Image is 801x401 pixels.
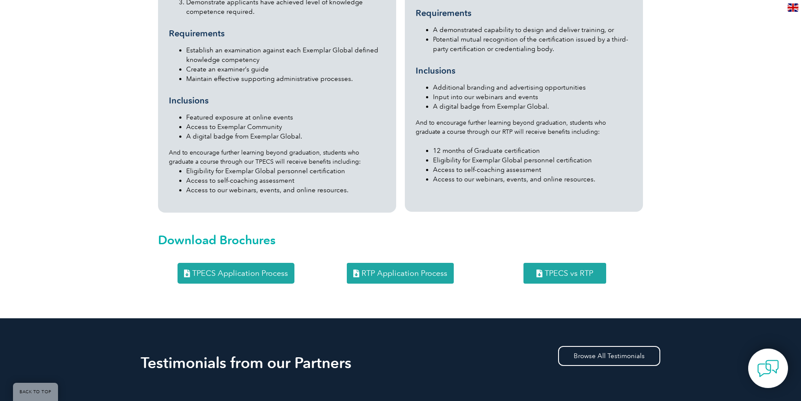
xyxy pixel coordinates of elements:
[433,83,632,92] li: Additional branding and advertising opportunities
[545,269,593,277] span: TPECS vs RTP
[158,233,643,247] h2: Download Brochures
[186,65,385,74] li: Create an examiner’s guide
[186,185,385,195] li: Access to our webinars, events, and online resources.
[433,155,632,165] li: Eligibility for Exemplar Global personnel certification
[433,146,632,155] li: 12 months of Graduate certification
[13,383,58,401] a: BACK TO TOP
[169,28,385,39] h3: Requirements
[186,45,385,65] li: Establish an examination against each Exemplar Global defined knowledge competency
[523,263,606,284] a: TPECS vs RTP
[558,346,660,366] a: Browse All Testimonials
[186,132,385,141] li: A digital badge from Exemplar Global.
[433,25,632,35] li: A demonstrated capability to design and deliver training, or
[186,166,385,176] li: Eligibility for Exemplar Global personnel certification
[347,263,454,284] a: RTP Application Process
[433,165,632,175] li: Access to self-coaching assessment
[433,92,632,102] li: Input into our webinars and events
[433,35,632,54] li: Potential mutual recognition of the certification issued by a third-party certification or creden...
[788,3,798,12] img: en
[757,358,779,379] img: contact-chat.png
[186,122,385,132] li: Access to Exemplar Community
[192,269,288,277] span: TPECS Application Process
[416,65,632,76] h3: Inclusions
[186,74,385,84] li: Maintain effective supporting administrative processes.
[416,8,632,19] h3: Requirements
[141,356,660,370] h2: Testimonials from our Partners
[169,95,385,106] h3: Inclusions
[186,176,385,185] li: Access to self-coaching assessment
[433,102,632,111] li: A digital badge from Exemplar Global.
[178,263,294,284] a: TPECS Application Process
[362,269,447,277] span: RTP Application Process
[186,113,385,122] li: Featured exposure at online events
[433,175,632,184] li: Access to our webinars, events, and online resources.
